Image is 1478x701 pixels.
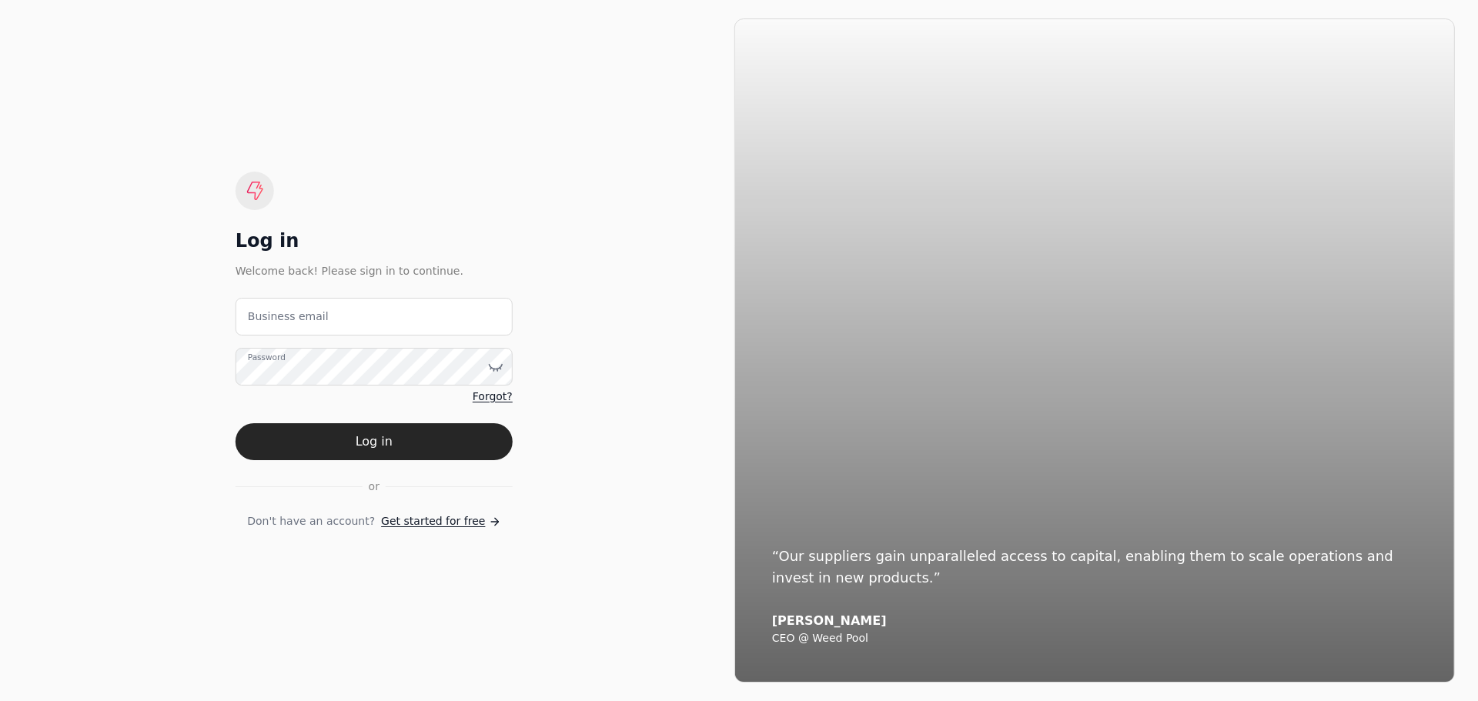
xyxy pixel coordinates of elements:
[236,423,513,460] button: Log in
[236,229,513,253] div: Log in
[248,309,329,325] label: Business email
[247,513,375,529] span: Don't have an account?
[381,513,485,529] span: Get started for free
[369,479,380,495] span: or
[236,262,513,279] div: Welcome back! Please sign in to continue.
[248,352,286,364] label: Password
[381,513,500,529] a: Get started for free
[772,546,1417,589] div: “Our suppliers gain unparalleled access to capital, enabling them to scale operations and invest ...
[772,613,1417,629] div: [PERSON_NAME]
[772,632,1417,646] div: CEO @ Weed Pool
[473,389,513,405] a: Forgot?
